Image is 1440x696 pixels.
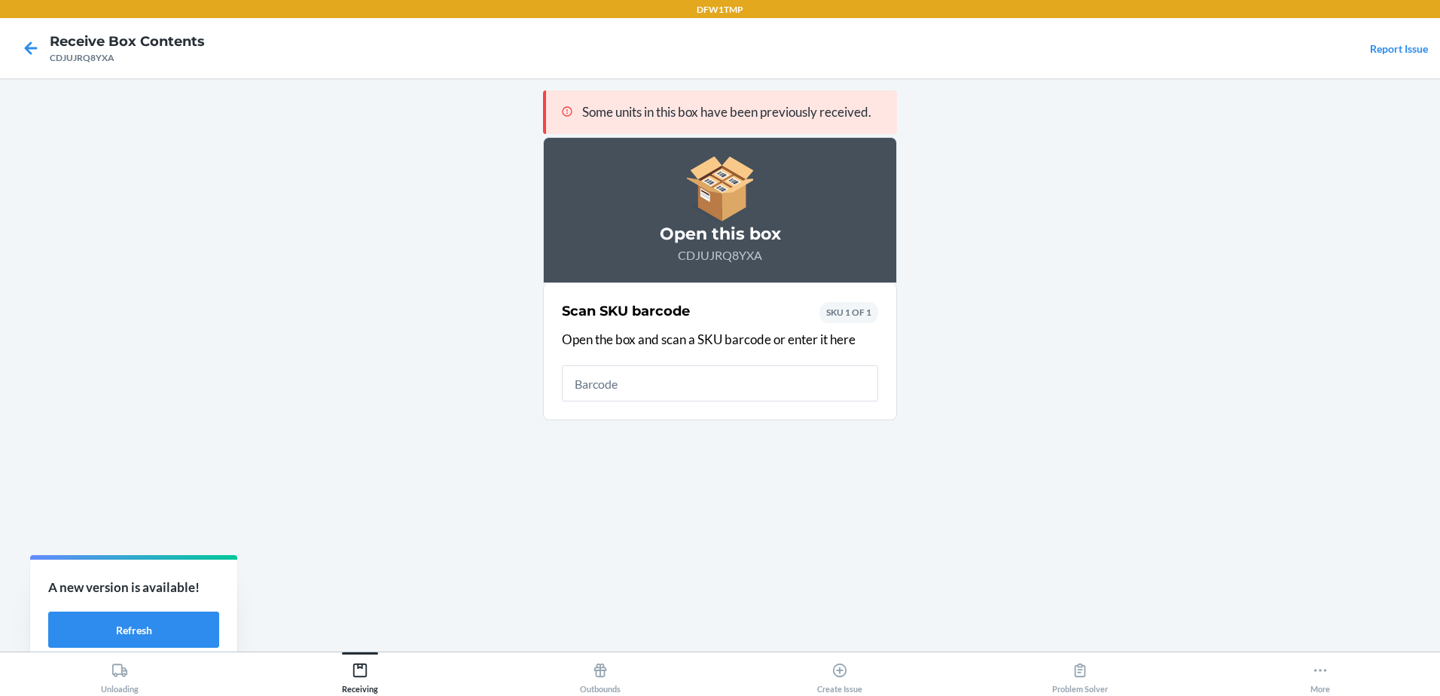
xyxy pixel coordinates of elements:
p: DFW1TMP [697,3,743,17]
div: Unloading [101,656,139,694]
div: Receiving [342,656,378,694]
p: CDJUJRQ8YXA [562,246,878,264]
div: Outbounds [580,656,621,694]
span: Some units in this box have been previously received. [582,104,871,120]
button: Receiving [240,652,481,694]
p: Open the box and scan a SKU barcode or enter it here [562,330,878,350]
button: Create Issue [720,652,960,694]
input: Barcode [562,365,878,401]
div: Problem Solver [1052,656,1108,694]
button: More [1200,652,1440,694]
a: Report Issue [1370,42,1428,55]
button: Problem Solver [960,652,1201,694]
button: Refresh [48,612,219,648]
h3: Open this box [562,222,878,246]
p: A new version is available! [48,578,219,597]
div: More [1310,656,1330,694]
h4: Receive Box Contents [50,32,205,51]
button: Outbounds [480,652,720,694]
div: Create Issue [817,656,862,694]
h2: Scan SKU barcode [562,301,690,321]
p: SKU 1 OF 1 [826,306,871,319]
div: CDJUJRQ8YXA [50,51,205,65]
